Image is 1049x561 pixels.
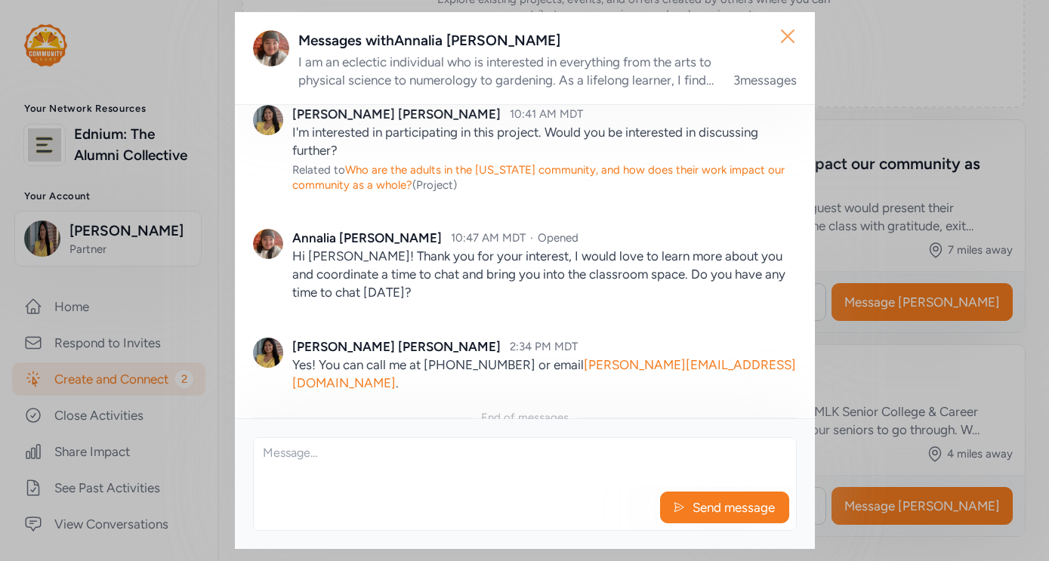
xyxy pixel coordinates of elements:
[292,229,442,247] div: Annalia [PERSON_NAME]
[253,30,289,66] img: Avatar
[451,231,526,245] span: 10:47 AM MDT
[253,338,283,368] img: Avatar
[292,356,797,392] p: Yes! You can call me at [PHONE_NUMBER] or email .
[292,163,785,192] span: Related to (Project)
[292,338,501,356] div: [PERSON_NAME] [PERSON_NAME]
[481,410,569,425] div: End of messages
[292,247,797,301] p: Hi [PERSON_NAME]! Thank you for your interest, I would love to learn more about you and coordinat...
[253,105,283,135] img: Avatar
[660,492,789,523] button: Send message
[691,498,776,516] span: Send message
[292,163,785,192] span: Who are the adults in the [US_STATE] community, and how does their work impact our community as a...
[733,71,797,89] div: 3 messages
[292,123,797,159] p: I'm interested in participating in this project. Would you be interested in discussing further?
[510,340,578,353] span: 2:34 PM MDT
[253,229,283,259] img: Avatar
[298,30,797,51] div: Messages with Annalia [PERSON_NAME]
[510,107,583,121] span: 10:41 AM MDT
[538,231,578,245] span: Opened
[292,105,501,123] div: [PERSON_NAME] [PERSON_NAME]
[530,231,533,245] span: ·
[298,53,715,89] div: I am an eclectic individual who is interested in everything from the arts to physical science to ...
